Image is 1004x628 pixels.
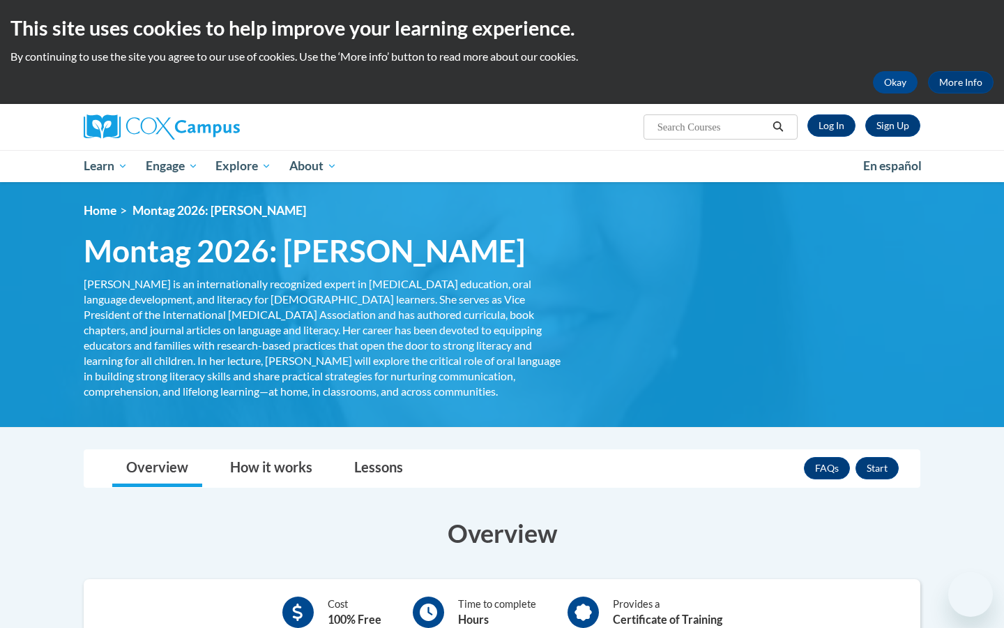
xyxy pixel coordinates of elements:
img: Cox Campus [84,114,240,140]
a: Cox Campus [84,114,349,140]
a: Home [84,203,116,218]
input: Search Courses [656,119,768,135]
div: Main menu [63,150,941,182]
span: Montag 2026: [PERSON_NAME] [84,232,525,269]
b: 100% Free [328,613,381,626]
div: Cost [328,597,381,628]
a: About [280,150,346,182]
b: Hours [458,613,489,626]
div: Time to complete [458,597,536,628]
a: FAQs [804,457,850,479]
span: About [289,158,337,174]
span: En español [863,158,922,173]
a: Learn [75,150,137,182]
p: By continuing to use the site you agree to our use of cookies. Use the ‘More info’ button to read... [10,49,994,64]
div: [PERSON_NAME] is an internationally recognized expert in [MEDICAL_DATA] education, oral language ... [84,276,565,399]
button: Search [768,119,789,135]
iframe: Button to launch messaging window [948,572,993,617]
span: Montag 2026: [PERSON_NAME] [132,203,306,218]
a: Lessons [340,450,417,487]
span: Engage [146,158,198,174]
button: Okay [873,71,918,94]
b: Certificate of Training [613,613,722,626]
a: How it works [216,450,326,487]
a: Explore [206,150,280,182]
a: Log In [807,114,855,137]
a: En español [854,151,931,181]
a: Register [865,114,920,137]
h2: This site uses cookies to help improve your learning experience. [10,14,994,42]
div: Provides a [613,597,722,628]
button: Start [855,457,899,479]
a: Overview [112,450,202,487]
a: More Info [928,71,994,94]
span: Explore [215,158,271,174]
h3: Overview [84,516,920,551]
a: Engage [137,150,207,182]
span: Learn [84,158,128,174]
